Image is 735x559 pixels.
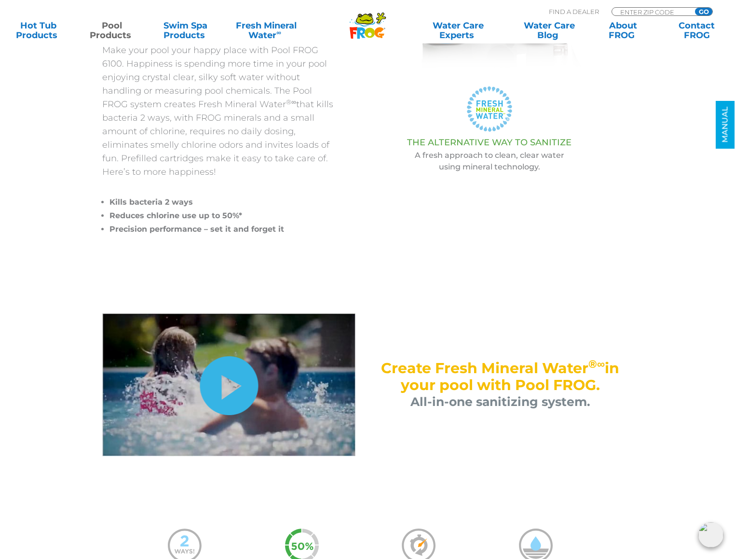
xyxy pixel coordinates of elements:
[231,21,302,40] a: Fresh MineralWater∞
[157,21,214,40] a: Swim SpaProducts
[276,28,281,36] sup: ∞
[381,359,619,394] span: Create Fresh Mineral Water in your pool with Pool FROG.
[619,8,684,16] input: Zip Code Form
[360,138,618,147] h3: THE ALTERNATIVE WAY TO SANITIZE
[716,101,735,149] a: MANUAL
[360,150,618,173] p: A fresh approach to clean, clear water using mineral technology.
[521,21,578,40] a: Water CareBlog
[102,43,336,179] p: Make your pool your happy place with Pool FROG 6100. Happiness is spending more time in your pool...
[10,21,67,40] a: Hot TubProducts
[109,223,336,236] li: Precision performance – set it and forget it
[668,21,725,40] a: ContactFROG
[411,21,504,40] a: Water CareExperts
[109,209,336,223] li: Reduces chlorine use up to 50%*
[102,313,355,456] img: flippin-frog-video-still
[549,7,599,16] p: Find A Dealer
[286,98,296,106] sup: ®∞
[410,394,590,409] span: All-in-one sanitizing system.
[83,21,141,40] a: PoolProducts
[109,196,336,209] li: Kills bacteria 2 ways
[695,8,712,15] input: GO
[595,21,652,40] a: AboutFROG
[698,522,723,547] img: openIcon
[588,357,605,371] sup: ®∞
